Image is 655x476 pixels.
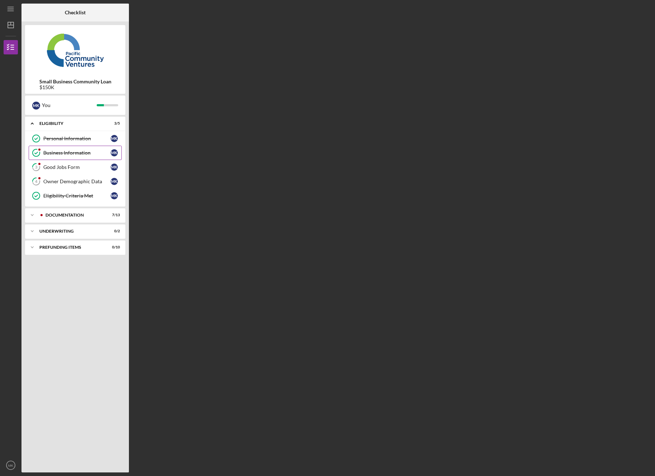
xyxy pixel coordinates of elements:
div: M K [111,164,118,171]
div: 0 / 10 [107,245,120,249]
div: 7 / 13 [107,213,120,217]
b: Small Business Community Loan [39,79,111,84]
div: M K [111,192,118,199]
button: MK [4,458,18,472]
div: M K [111,149,118,156]
div: M K [111,178,118,185]
a: Business InformationMK [29,146,122,160]
div: Personal Information [43,136,111,141]
div: Good Jobs Form [43,164,111,170]
text: MK [8,463,14,467]
div: Eligibility Criteria Met [43,193,111,199]
div: M K [32,102,40,110]
div: Owner Demographic Data [43,179,111,184]
div: Prefunding Items [39,245,102,249]
a: 3Good Jobs FormMK [29,160,122,174]
a: 4Owner Demographic DataMK [29,174,122,189]
div: Business Information [43,150,111,156]
div: $150K [39,84,111,90]
div: 3 / 5 [107,121,120,126]
a: Eligibility Criteria MetMK [29,189,122,203]
b: Checklist [65,10,86,15]
div: Eligibility [39,121,102,126]
tspan: 3 [35,165,37,170]
img: Product logo [25,29,125,72]
div: M K [111,135,118,142]
div: Documentation [45,213,102,217]
div: 0 / 2 [107,229,120,233]
div: Underwriting [39,229,102,233]
div: You [42,99,97,111]
tspan: 4 [35,179,38,184]
a: Personal InformationMK [29,131,122,146]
